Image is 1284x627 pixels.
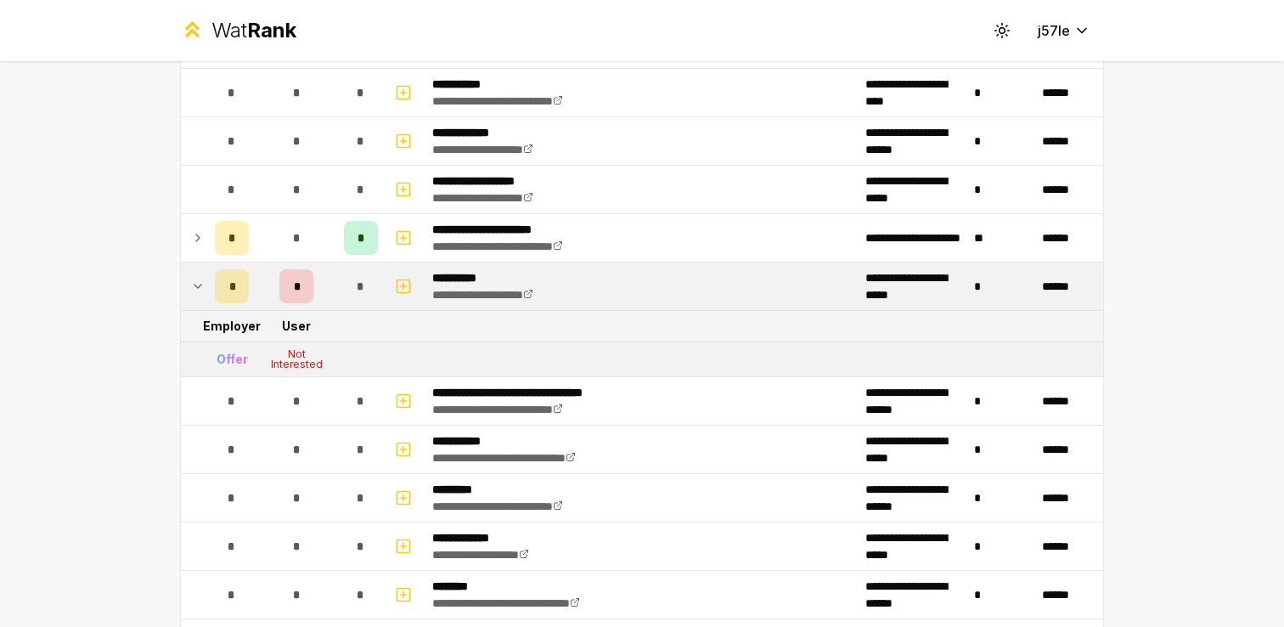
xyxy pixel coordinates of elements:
div: Wat [211,17,296,44]
button: j57le [1024,15,1104,46]
span: Rank [247,18,296,42]
div: Offer [217,351,248,368]
a: WatRank [180,17,296,44]
div: Not Interested [262,349,330,370]
td: Employer [208,311,256,342]
td: User [256,311,337,342]
span: j57le [1038,20,1070,41]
